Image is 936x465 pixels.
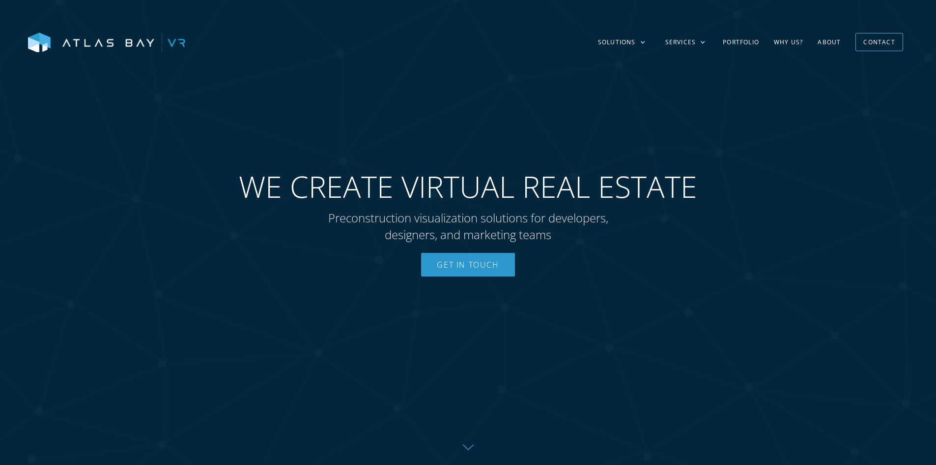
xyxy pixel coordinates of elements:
[588,28,655,57] div: Solutions
[309,210,628,243] p: Preconstruction visualization solutions for developers, designers, and marketing teams
[421,253,514,277] a: Get In Touch
[655,28,716,57] div: Services
[239,169,697,205] span: WE CREATE VIRTUAL REAL ESTATE
[810,28,848,57] a: About
[598,38,636,47] div: Solutions
[28,32,185,53] img: Atlas Bay VR Logo
[715,28,766,57] a: Portfolio
[855,33,903,51] a: Contact
[463,444,474,450] img: Down further on page
[665,38,696,47] div: Services
[766,28,810,57] a: Why US?
[863,34,895,50] div: Contact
